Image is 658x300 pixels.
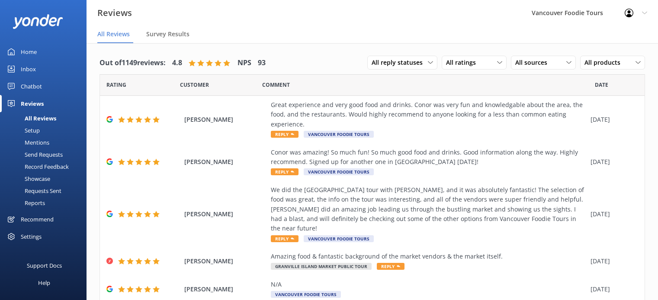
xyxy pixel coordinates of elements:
div: Setup [5,124,40,136]
div: [DATE] [591,115,634,124]
div: Support Docs [27,257,62,274]
span: [PERSON_NAME] [184,115,266,124]
span: Vancouver Foodie Tours [304,131,374,138]
span: All ratings [446,58,481,67]
a: All Reviews [5,112,87,124]
div: Mentions [5,136,49,148]
div: Showcase [5,173,50,185]
span: All sources [515,58,552,67]
div: Record Feedback [5,161,69,173]
a: Reports [5,197,87,209]
div: Reviews [21,95,44,112]
span: [PERSON_NAME] [184,209,266,219]
span: Reply [271,168,299,175]
h4: 4.8 [172,57,182,69]
span: [PERSON_NAME] [184,256,266,266]
span: [PERSON_NAME] [184,284,266,294]
h4: Out of 1149 reviews: [100,57,166,69]
a: Setup [5,124,87,136]
span: Question [262,81,290,89]
span: All reply statuses [372,58,428,67]
div: Great experience and very good food and drinks. Conor was very fun and knowledgable about the are... [271,100,586,129]
div: [DATE] [591,157,634,167]
div: [DATE] [591,284,634,294]
div: N/A [271,280,586,289]
a: Send Requests [5,148,87,161]
span: Date [595,81,608,89]
div: Reports [5,197,45,209]
a: Record Feedback [5,161,87,173]
h4: NPS [238,57,251,69]
span: Date [106,81,126,89]
span: Granville Island Market Public Tour [271,263,372,270]
div: Recommend [21,211,54,228]
span: All products [584,58,626,67]
div: [DATE] [591,209,634,219]
h4: 93 [258,57,266,69]
img: yonder-white-logo.png [13,14,63,28]
a: Requests Sent [5,185,87,197]
h3: Reviews [97,6,132,20]
div: Home [21,43,37,60]
div: Conor was amazing! So much fun! So much good food and drinks. Good information along the way. Hig... [271,148,586,167]
span: [PERSON_NAME] [184,157,266,167]
div: [DATE] [591,256,634,266]
span: Vancouver Foodie Tours [304,235,374,242]
span: Vancouver Foodie Tours [304,168,374,175]
span: Survey Results [146,30,189,38]
a: Showcase [5,173,87,185]
span: All Reviews [97,30,130,38]
span: Reply [271,235,299,242]
div: Requests Sent [5,185,61,197]
div: Send Requests [5,148,63,161]
div: Amazing food & fantastic background of the market vendors & the market itself. [271,252,586,261]
div: Inbox [21,60,36,78]
span: Reply [377,263,404,270]
span: Date [180,81,209,89]
span: Vancouver Foodie Tours [271,291,341,298]
a: Mentions [5,136,87,148]
div: Settings [21,228,42,245]
div: Help [38,274,50,291]
div: We did the [GEOGRAPHIC_DATA] tour with [PERSON_NAME], and it was absolutely fantastic! The select... [271,185,586,234]
div: All Reviews [5,112,56,124]
span: Reply [271,131,299,138]
div: Chatbot [21,78,42,95]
